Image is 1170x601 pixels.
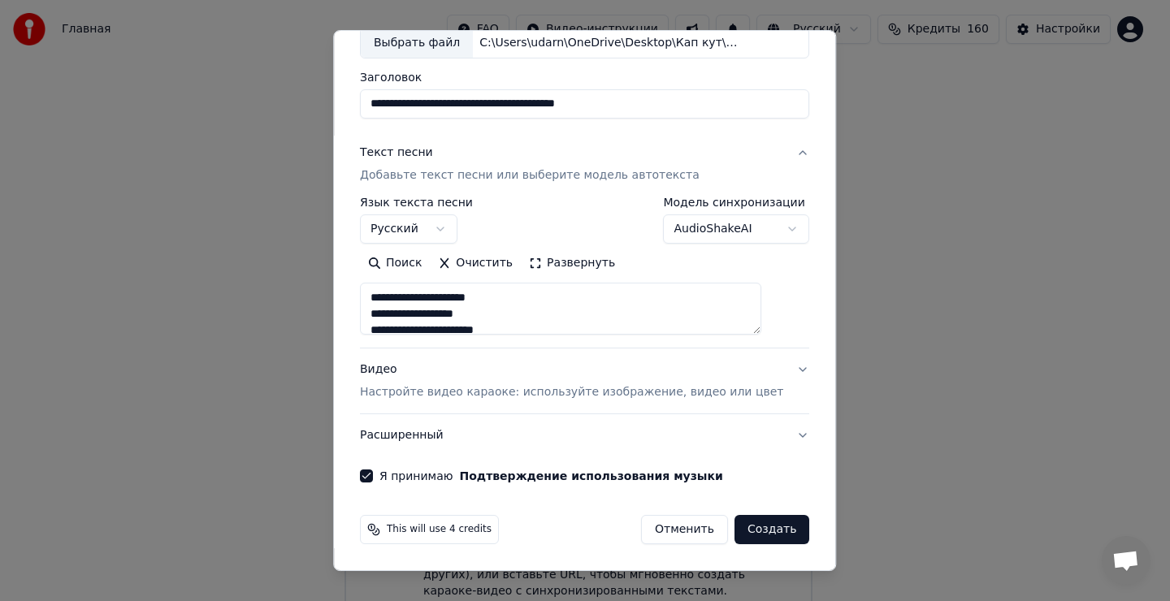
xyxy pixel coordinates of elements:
[431,250,522,276] button: Очистить
[521,250,623,276] button: Развернуть
[360,361,783,400] div: Видео
[360,250,430,276] button: Поиск
[360,414,809,456] button: Расширенный
[473,35,749,51] div: C:\Users\udarn\OneDrive\Desktop\Кап кут\Ты моя тишина.Автор.[PERSON_NAME] [PERSON_NAME].mp4
[361,28,473,58] div: Выбрать файл
[460,470,723,482] button: Я принимаю
[641,515,728,544] button: Отменить
[360,197,473,208] label: Язык текста песни
[734,515,809,544] button: Создать
[360,132,809,197] button: Текст песниДобавьте текст песни или выберите модель автотекста
[360,348,809,413] button: ВидеоНастройте видео караоке: используйте изображение, видео или цвет
[360,145,433,161] div: Текст песни
[664,197,810,208] label: Модель синхронизации
[387,523,492,536] span: This will use 4 credits
[360,71,809,83] label: Заголовок
[360,197,809,348] div: Текст песниДобавьте текст песни или выберите модель автотекста
[360,167,700,184] p: Добавьте текст песни или выберите модель автотекста
[379,470,723,482] label: Я принимаю
[360,384,783,400] p: Настройте видео караоке: используйте изображение, видео или цвет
